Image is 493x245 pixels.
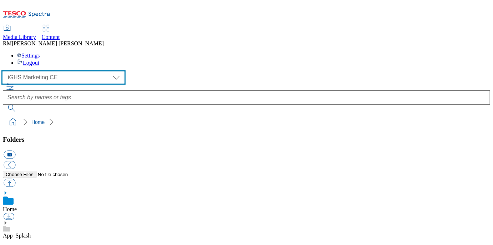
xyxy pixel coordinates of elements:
span: RM [3,40,12,46]
a: home [7,116,19,128]
a: Home [31,119,45,125]
a: Media Library [3,25,36,40]
a: Content [42,25,60,40]
a: App_Splash [3,232,31,239]
nav: breadcrumb [3,115,490,129]
span: Content [42,34,60,40]
span: [PERSON_NAME] [PERSON_NAME] [12,40,104,46]
a: Home [3,206,17,212]
a: Logout [17,60,39,66]
span: Media Library [3,34,36,40]
h3: Folders [3,136,490,144]
a: Settings [17,52,40,59]
input: Search by names or tags [3,90,490,105]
